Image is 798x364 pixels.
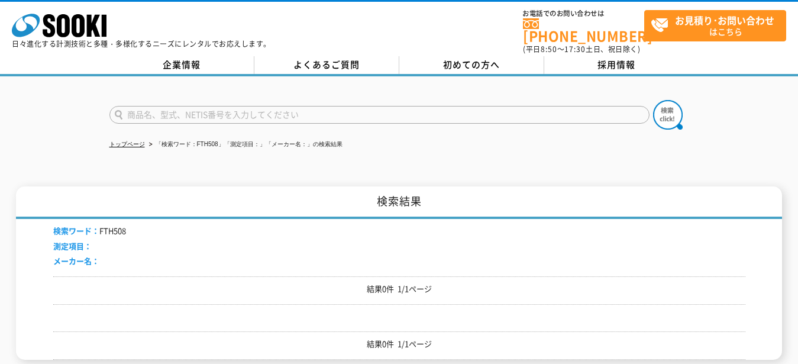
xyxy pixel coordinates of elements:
[399,56,544,74] a: 初めての方へ
[147,138,343,151] li: 「検索ワード：FTH508」「測定項目：」「メーカー名：」の検索結果
[109,56,254,74] a: 企業情報
[653,100,683,130] img: btn_search.png
[651,11,786,40] span: はこちら
[541,44,557,54] span: 8:50
[109,106,650,124] input: 商品名、型式、NETIS番号を入力してください
[644,10,786,41] a: お見積り･お問い合わせはこちら
[109,141,145,147] a: トップページ
[53,283,745,295] p: 結果0件 1/1ページ
[675,13,774,27] strong: お見積り･お問い合わせ
[16,186,782,219] h1: 検索結果
[523,10,644,17] span: お電話でのお問い合わせは
[564,44,586,54] span: 17:30
[12,40,271,47] p: 日々進化する計測技術と多種・多様化するニーズにレンタルでお応えします。
[53,225,99,236] span: 検索ワード：
[523,18,644,43] a: [PHONE_NUMBER]
[443,58,500,71] span: 初めての方へ
[53,255,99,266] span: メーカー名：
[254,56,399,74] a: よくあるご質問
[53,240,92,252] span: 測定項目：
[544,56,689,74] a: 採用情報
[53,338,745,350] p: 結果0件 1/1ページ
[53,225,126,237] li: FTH508
[523,44,640,54] span: (平日 ～ 土日、祝日除く)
